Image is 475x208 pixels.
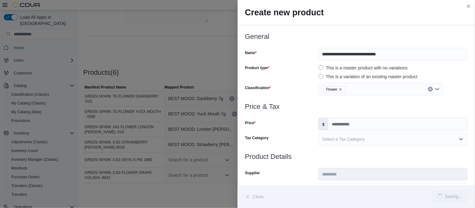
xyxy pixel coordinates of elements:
[339,88,343,91] button: Remove Flower from selection in this group
[245,8,468,18] h2: Create new product
[428,87,433,92] button: Clear input
[318,64,408,72] label: This is a master product with no variations
[245,103,468,110] h3: Price & Tax
[323,86,345,93] span: Flower
[245,153,468,160] h3: Product Details
[445,194,462,199] div: Saving...
[318,73,418,80] label: This is a variation of an existing master product
[326,86,338,93] span: Flower
[319,118,328,130] label: $
[245,170,260,175] label: Supplier
[245,190,264,203] button: Close
[245,50,257,55] label: Name
[253,194,264,200] span: Close
[245,85,271,90] label: Classification
[432,190,467,203] button: LoadingSaving...
[245,65,270,70] label: Product type
[322,137,365,142] span: Select a Tax Category
[245,120,256,125] label: Price
[245,135,269,140] label: Tax Category
[245,33,468,40] h3: General
[437,194,443,200] span: Loading
[465,3,472,10] button: Close this dialog
[318,133,467,145] button: Select a Tax Category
